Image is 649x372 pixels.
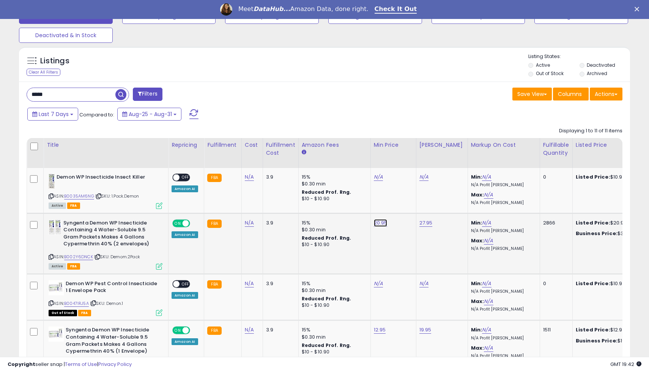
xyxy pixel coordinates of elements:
[172,185,198,192] div: Amazon AI
[419,219,433,227] a: 27.95
[79,111,114,118] span: Compared to:
[419,280,428,287] a: N/A
[543,326,567,333] div: 1511
[245,280,254,287] a: N/A
[172,141,201,149] div: Repricing
[180,174,192,181] span: OFF
[375,5,417,14] a: Check It Out
[543,174,567,181] div: 0
[19,28,113,43] button: Deactivated & In Stock
[468,138,540,168] th: The percentage added to the cost of goods (COGS) that forms the calculator for Min & Max prices.
[553,88,589,100] button: Columns
[576,280,610,287] b: Listed Price:
[117,108,181,121] button: Aug-25 - Aug-31
[543,220,567,226] div: 2866
[47,141,165,149] div: Title
[245,326,254,334] a: N/A
[419,173,428,181] a: N/A
[590,88,622,100] button: Actions
[558,90,582,98] span: Columns
[173,327,183,334] span: ON
[49,202,66,209] span: All listings currently available for purchase on Amazon
[536,70,564,77] label: Out of Stock
[133,88,162,101] button: Filters
[419,326,432,334] a: 19.95
[576,337,639,344] div: $19.95
[27,69,60,76] div: Clear All Filters
[576,326,610,333] b: Listed Price:
[129,110,172,118] span: Aug-25 - Aug-31
[471,191,484,198] b: Max:
[528,53,630,60] p: Listing States:
[374,280,383,287] a: N/A
[172,338,198,345] div: Amazon AI
[484,344,493,352] a: N/A
[39,110,69,118] span: Last 7 Days
[302,326,365,333] div: 15%
[482,280,491,287] a: N/A
[302,334,365,341] div: $0.30 min
[78,310,91,316] span: FBA
[49,310,77,316] span: All listings that are currently out of stock and unavailable for purchase on Amazon
[302,242,365,248] div: $10 - $10.90
[576,230,617,237] b: Business Price:
[576,173,610,181] b: Listed Price:
[66,326,158,356] b: Syngenta Demon WP Insecticide Containing 4 Water-Soluble 9.5 Gram Packets Makes 4 Gallons Cyperme...
[172,231,198,238] div: Amazon AI
[98,361,132,368] a: Privacy Policy
[245,141,260,149] div: Cost
[302,196,365,202] div: $10 - $10.90
[471,173,482,181] b: Min:
[254,5,290,13] i: DataHub...
[471,237,484,244] b: Max:
[49,263,66,270] span: All listings currently available for purchase on Amazon
[302,220,365,226] div: 15%
[207,280,221,289] small: FBA
[67,202,80,209] span: FBA
[471,307,534,312] p: N/A Profit [PERSON_NAME]
[302,295,351,302] b: Reduced Prof. Rng.
[484,191,493,199] a: N/A
[266,141,295,157] div: Fulfillment Cost
[543,280,567,287] div: 0
[49,280,64,295] img: 41Pt8LA9N9L._SL40_.jpg
[302,280,365,287] div: 15%
[49,174,162,208] div: ASIN:
[471,344,484,352] b: Max:
[576,326,639,333] div: $12.95
[471,141,537,149] div: Markup on Cost
[207,174,221,182] small: FBA
[302,287,365,294] div: $0.30 min
[374,173,383,181] a: N/A
[576,174,639,181] div: $10.95
[471,228,534,234] p: N/A Profit [PERSON_NAME]
[635,7,642,11] div: Close
[27,108,78,121] button: Last 7 Days
[64,254,93,260] a: B002Y6DNCK
[543,141,569,157] div: Fulfillable Quantity
[374,141,413,149] div: Min Price
[94,254,140,260] span: | SKU: Demom.2Pack
[40,56,69,66] h5: Listings
[302,342,351,348] b: Reduced Prof. Rng.
[172,292,198,299] div: Amazon AI
[471,326,482,333] b: Min:
[610,361,641,368] span: 2025-09-8 19:42 GMT
[302,226,365,233] div: $0.30 min
[471,200,534,206] p: N/A Profit [PERSON_NAME]
[471,280,482,287] b: Min:
[207,326,221,335] small: FBA
[238,5,369,13] div: Meet Amazon Data, done right.
[266,326,293,333] div: 3.9
[95,193,139,199] span: | SKU: 1.Pack.Demon
[302,174,365,181] div: 15%
[484,237,493,245] a: N/A
[67,263,80,270] span: FBA
[189,220,201,226] span: OFF
[49,220,61,235] img: 415WmWLhIJL._SL40_.jpg
[419,141,465,149] div: [PERSON_NAME]
[49,220,162,269] div: ASIN:
[302,181,365,187] div: $0.30 min
[173,220,183,226] span: ON
[302,189,351,195] b: Reduced Prof. Rng.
